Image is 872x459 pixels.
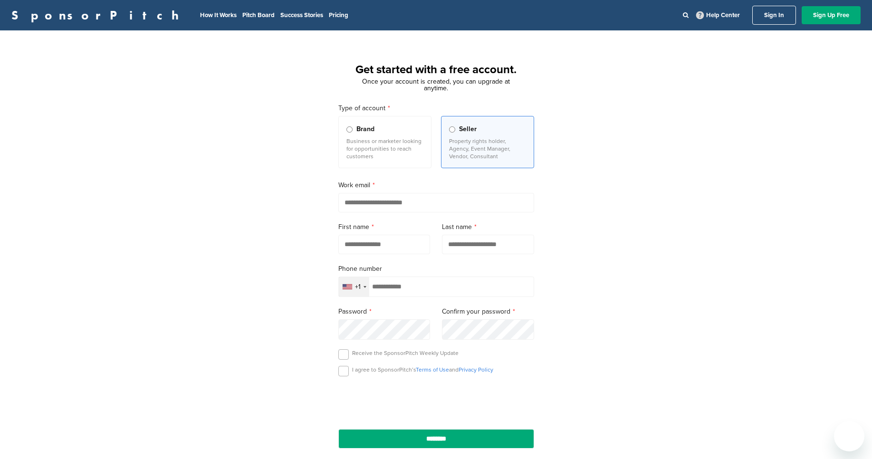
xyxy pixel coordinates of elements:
[362,77,510,92] span: Once your account is created, you can upgrade at anytime.
[11,9,185,21] a: SponsorPitch
[338,222,431,232] label: First name
[449,126,455,133] input: Seller Property rights holder, Agency, Event Manager, Vendor, Consultant
[346,137,423,160] p: Business or marketer looking for opportunities to reach customers
[242,11,275,19] a: Pitch Board
[834,421,864,451] iframe: Button to launch messaging window
[752,6,796,25] a: Sign In
[327,61,546,78] h1: Get started with a free account.
[356,124,374,134] span: Brand
[338,180,534,191] label: Work email
[416,366,449,373] a: Terms of Use
[449,137,526,160] p: Property rights holder, Agency, Event Manager, Vendor, Consultant
[280,11,323,19] a: Success Stories
[442,222,534,232] label: Last name
[442,306,534,317] label: Confirm your password
[338,103,534,114] label: Type of account
[346,126,353,133] input: Brand Business or marketer looking for opportunities to reach customers
[338,264,534,274] label: Phone number
[459,366,493,373] a: Privacy Policy
[200,11,237,19] a: How It Works
[352,349,459,357] p: Receive the SponsorPitch Weekly Update
[802,6,861,24] a: Sign Up Free
[352,366,493,373] p: I agree to SponsorPitch’s and
[459,124,477,134] span: Seller
[694,10,742,21] a: Help Center
[339,277,369,296] div: Selected country
[382,387,490,415] iframe: reCAPTCHA
[338,306,431,317] label: Password
[355,284,361,290] div: +1
[329,11,348,19] a: Pricing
